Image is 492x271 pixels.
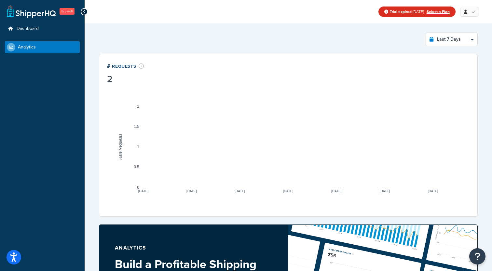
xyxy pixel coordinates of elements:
[134,165,139,169] text: 0.5
[115,243,273,252] p: Analytics
[331,189,342,193] text: [DATE]
[60,8,75,15] span: Expired!
[427,9,450,15] a: Select a Plan
[107,75,144,84] div: 2
[17,26,39,32] span: Dashboard
[390,9,412,15] strong: Trial expired
[235,189,245,193] text: [DATE]
[469,248,485,264] button: Open Resource Center
[390,9,424,15] span: [DATE]
[379,189,390,193] text: [DATE]
[428,189,438,193] text: [DATE]
[18,45,36,50] span: Analytics
[186,189,197,193] text: [DATE]
[138,189,149,193] text: [DATE]
[5,41,80,53] a: Analytics
[5,23,80,35] a: Dashboard
[137,185,139,190] text: 0
[283,189,294,193] text: [DATE]
[134,124,139,129] text: 1.5
[107,85,470,209] svg: A chart.
[137,144,139,149] text: 1
[107,62,144,70] div: # Requests
[137,104,139,109] text: 2
[118,134,123,159] text: Rate Requests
